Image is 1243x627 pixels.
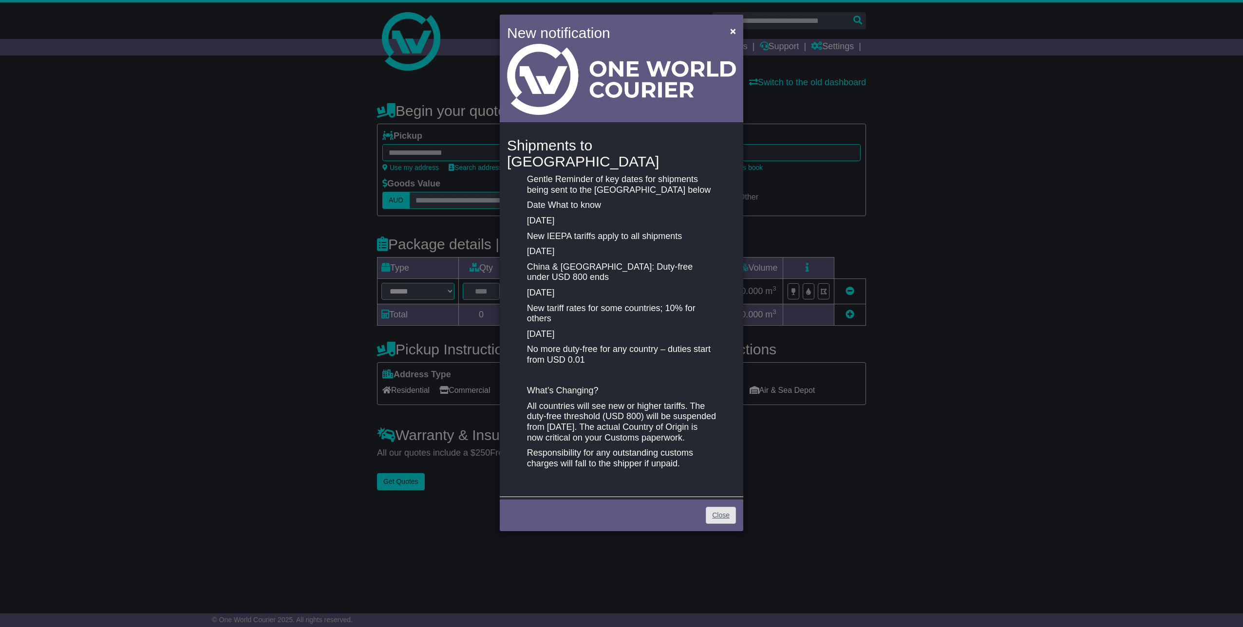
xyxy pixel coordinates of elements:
[730,25,736,37] span: ×
[706,507,736,524] a: Close
[527,386,716,396] p: What’s Changing?
[527,174,716,195] p: Gentle Reminder of key dates for shipments being sent to the [GEOGRAPHIC_DATA] below
[527,231,716,242] p: New IEEPA tariffs apply to all shipments
[527,448,716,469] p: Responsibility for any outstanding customs charges will fall to the shipper if unpaid.
[527,200,716,211] p: Date What to know
[725,21,741,41] button: Close
[527,262,716,283] p: China & [GEOGRAPHIC_DATA]: Duty-free under USD 800 ends
[507,44,736,115] img: Light
[527,329,716,340] p: [DATE]
[527,303,716,324] p: New tariff rates for some countries; 10% for others
[527,344,716,365] p: No more duty-free for any country – duties start from USD 0.01
[507,137,736,169] h4: Shipments to [GEOGRAPHIC_DATA]
[527,246,716,257] p: [DATE]
[527,216,716,226] p: [DATE]
[527,288,716,298] p: [DATE]
[527,401,716,443] p: All countries will see new or higher tariffs. The duty-free threshold (USD 800) will be suspended...
[507,22,716,44] h4: New notification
